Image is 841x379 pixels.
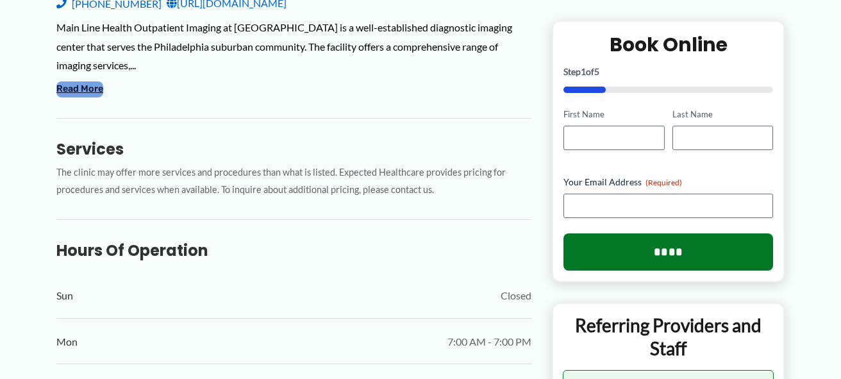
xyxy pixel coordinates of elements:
[56,81,103,97] button: Read More
[563,32,773,57] h2: Book Online
[672,108,773,121] label: Last Name
[56,18,531,75] div: Main Line Health Outpatient Imaging at [GEOGRAPHIC_DATA] is a well-established diagnostic imaging...
[645,178,682,187] span: (Required)
[56,240,531,260] h3: Hours of Operation
[56,332,78,351] span: Mon
[56,286,73,305] span: Sun
[501,286,531,305] span: Closed
[563,314,774,360] p: Referring Providers and Staff
[563,67,773,76] p: Step of
[56,164,531,199] p: The clinic may offer more services and procedures than what is listed. Expected Healthcare provid...
[581,66,586,77] span: 1
[447,332,531,351] span: 7:00 AM - 7:00 PM
[56,139,531,159] h3: Services
[563,176,773,189] label: Your Email Address
[594,66,599,77] span: 5
[563,108,664,121] label: First Name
